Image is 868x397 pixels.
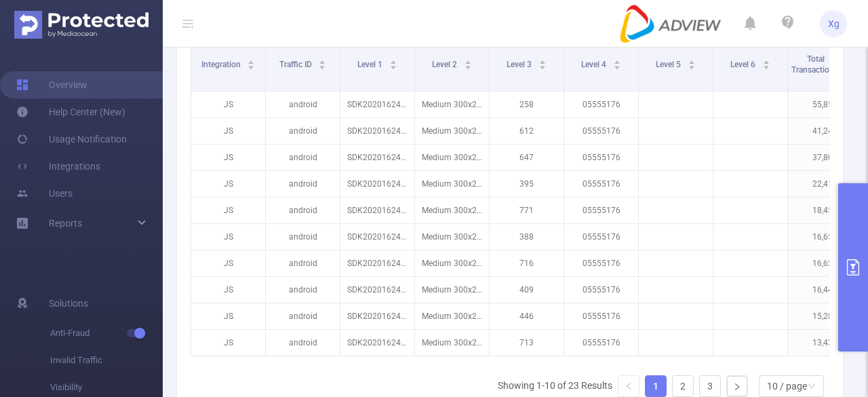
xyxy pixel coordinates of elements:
span: Invalid Traffic [50,347,163,374]
p: SDK20201624040232d2vb8f86t81ytp2 [340,330,414,356]
p: android [266,171,340,197]
li: Showing 1-10 of 23 Results [498,375,612,397]
i: icon: caret-up [538,58,546,62]
li: 1 [645,375,667,397]
i: icon: caret-up [688,58,695,62]
p: 16,441 [788,277,862,303]
a: Overview [16,71,87,98]
i: icon: caret-up [464,58,471,62]
p: 05555176 [564,145,638,170]
p: JS [191,171,265,197]
p: JS [191,303,265,329]
a: Usage Notification [16,126,127,153]
div: Sort [613,58,621,67]
span: Level 5 [656,60,683,69]
p: 15,286 [788,303,862,329]
a: 3 [700,376,720,396]
div: Sort [688,58,696,67]
i: icon: left [625,382,633,390]
span: Integration [201,60,243,69]
a: Integrations [16,153,100,180]
p: android [266,145,340,170]
p: 22,417 [788,171,862,197]
p: Medium 300x250 [11] [415,118,489,144]
p: 05555176 [564,92,638,117]
span: Level 3 [507,60,534,69]
p: JS [191,277,265,303]
p: 16,625 [788,250,862,276]
p: JS [191,330,265,356]
p: android [266,330,340,356]
p: android [266,303,340,329]
p: 05555176 [564,197,638,223]
span: Traffic ID [279,60,314,69]
a: 2 [673,376,693,396]
span: Level 1 [357,60,384,69]
p: 55,850 [788,92,862,117]
p: Medium 300x250 [11] [415,277,489,303]
img: Protected Media [14,11,149,39]
p: 446 [490,303,564,329]
p: 41,247 [788,118,862,144]
p: Medium 300x250 [11] [415,171,489,197]
span: Level 4 [581,60,608,69]
div: Sort [538,58,547,67]
p: Medium 300x250 [11] [415,250,489,276]
p: 05555176 [564,277,638,303]
i: icon: caret-up [613,58,620,62]
p: 05555176 [564,303,638,329]
i: icon: caret-down [613,64,620,68]
p: SDK20201624040232d2vb8f86t81ytp2 [340,197,414,223]
li: Next Page [726,375,748,397]
span: Level 6 [730,60,757,69]
p: Medium 300x250 [11] [415,92,489,117]
p: Medium 300x250 [11] [415,303,489,329]
p: 05555176 [564,118,638,144]
div: 10 / page [767,376,807,396]
i: icon: caret-down [248,64,255,68]
p: SDK20201624040232d2vb8f86t81ytp2 [340,171,414,197]
p: 05555176 [564,250,638,276]
p: JS [191,250,265,276]
a: Reports [49,210,82,237]
div: Sort [318,58,326,67]
p: android [266,92,340,117]
p: JS [191,224,265,250]
span: Level 2 [432,60,459,69]
p: 388 [490,224,564,250]
p: 716 [490,250,564,276]
p: android [266,250,340,276]
div: Sort [389,58,397,67]
p: 258 [490,92,564,117]
p: Medium 300x250 [11] [415,224,489,250]
a: Users [16,180,73,207]
i: icon: caret-down [464,64,471,68]
p: Medium 300x250 [11] [415,145,489,170]
p: SDK20201624040232d2vb8f86t81ytp2 [340,277,414,303]
span: Reports [49,218,82,229]
i: icon: caret-up [389,58,397,62]
p: JS [191,92,265,117]
p: Medium 300x250 [11] [415,197,489,223]
p: JS [191,145,265,170]
span: Solutions [49,290,88,317]
i: icon: right [733,383,741,391]
i: icon: caret-down [688,64,695,68]
li: 2 [672,375,694,397]
i: icon: caret-up [319,58,326,62]
p: android [266,277,340,303]
p: 05555176 [564,224,638,250]
p: 713 [490,330,564,356]
a: 1 [646,376,666,396]
div: Sort [247,58,255,67]
p: Medium 300x250 [11] [415,330,489,356]
p: 13,439 [788,330,862,356]
p: 16,650 [788,224,862,250]
p: 771 [490,197,564,223]
p: 409 [490,277,564,303]
li: 3 [699,375,721,397]
p: android [266,197,340,223]
i: icon: caret-up [762,58,770,62]
p: 37,807 [788,145,862,170]
p: JS [191,118,265,144]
